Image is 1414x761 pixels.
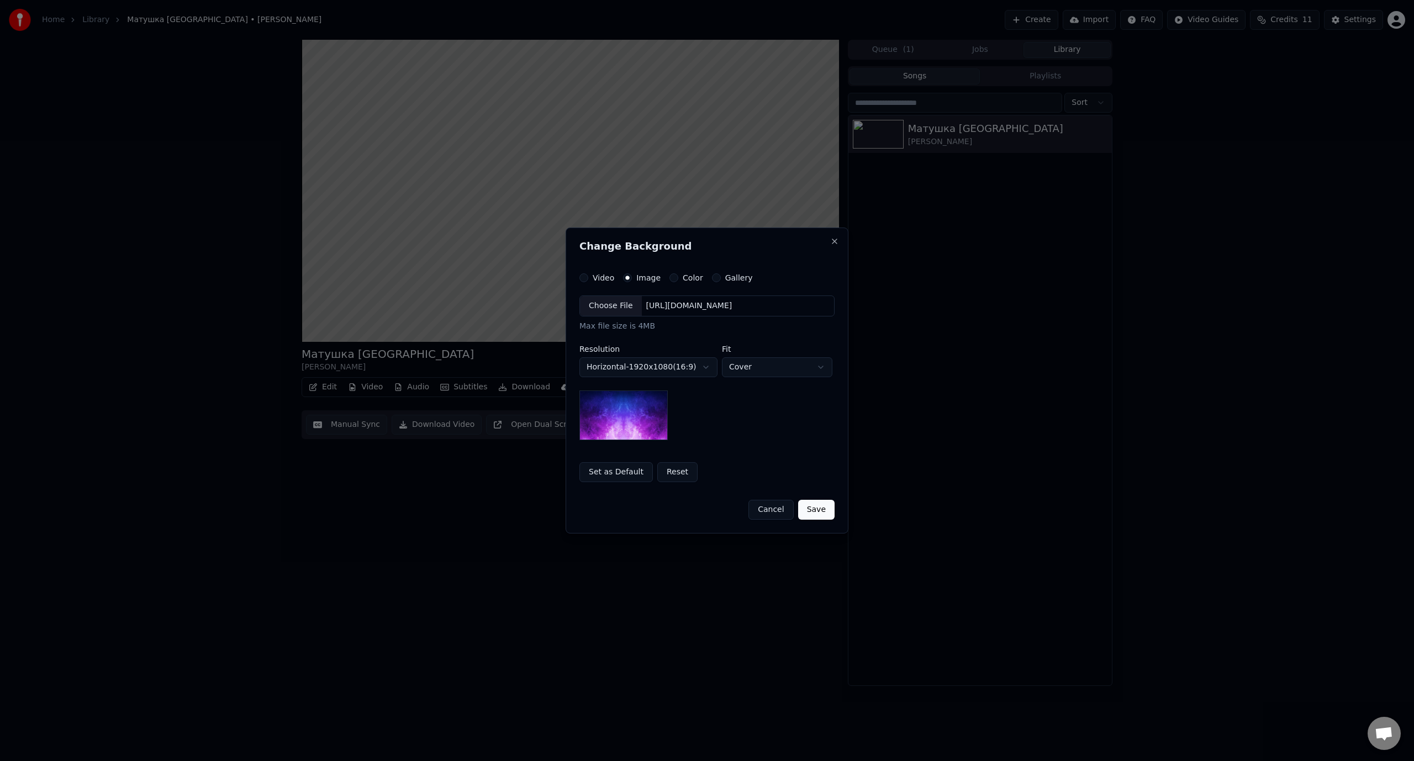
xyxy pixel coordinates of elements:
[593,274,614,282] label: Video
[580,296,642,316] div: Choose File
[683,274,703,282] label: Color
[798,500,835,520] button: Save
[642,300,737,311] div: [URL][DOMAIN_NAME]
[722,345,832,353] label: Fit
[579,321,835,332] div: Max file size is 4MB
[725,274,753,282] label: Gallery
[636,274,661,282] label: Image
[579,241,835,251] h2: Change Background
[748,500,793,520] button: Cancel
[657,462,698,482] button: Reset
[579,345,717,353] label: Resolution
[579,462,653,482] button: Set as Default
